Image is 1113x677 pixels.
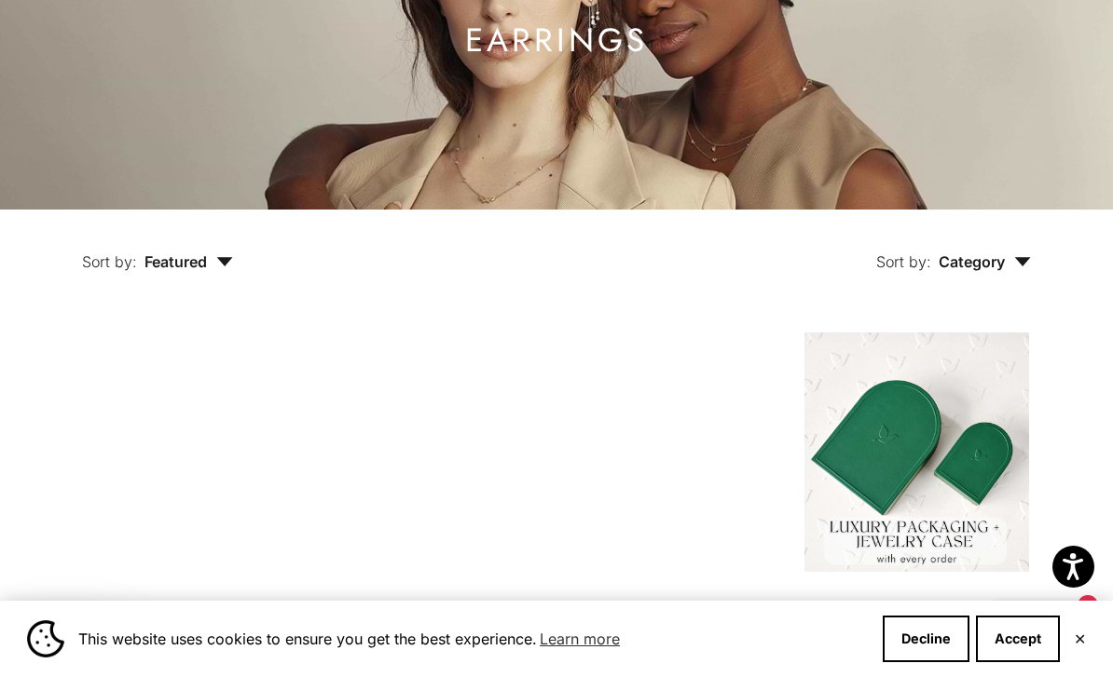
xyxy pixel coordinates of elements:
[876,252,931,271] span: Sort by:
[804,332,1030,572] img: 1_efe35f54-c1b6-4cae-852f-b2bb124dc37f.png
[27,620,64,657] img: Cookie banner
[39,210,276,288] button: Sort by: Featured
[883,616,969,662] button: Decline
[939,252,1031,271] span: Category
[976,616,1060,662] button: Accept
[537,625,623,653] a: Learn more
[78,625,868,653] span: This website uses cookies to ensure you get the best experience.
[144,252,233,271] span: Featured
[833,210,1074,288] button: Sort by: Category
[465,29,648,52] h1: Earrings
[1074,633,1086,644] button: Close
[82,252,137,271] span: Sort by:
